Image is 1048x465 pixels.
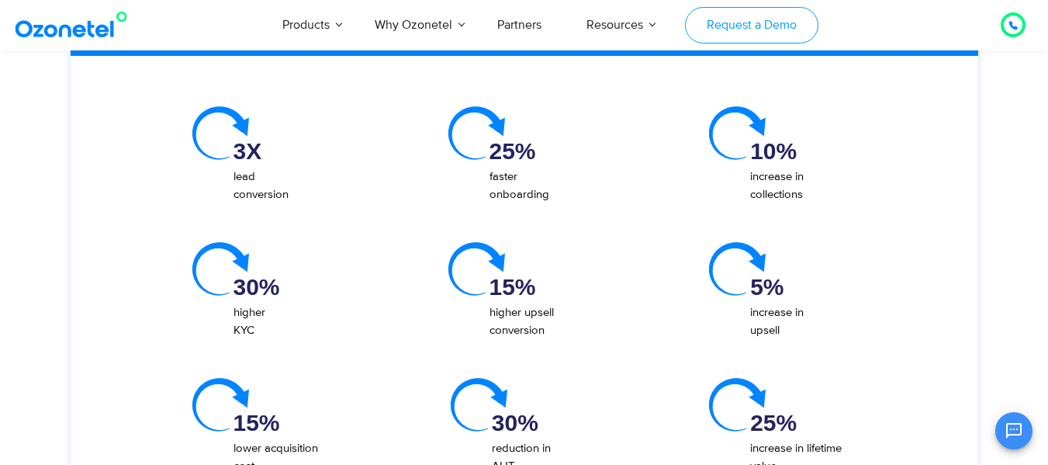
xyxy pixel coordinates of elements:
div: 30% [233,281,280,293]
a: Request a Demo [685,7,818,43]
div: 25% [489,145,552,157]
span: upsell [750,323,780,338]
span: conversion [233,187,289,202]
span: lead [233,169,255,184]
div: 3X [233,145,292,157]
div: 10% [750,145,804,157]
span: increase in collections [750,169,804,202]
div: 15% [489,281,554,293]
button: Open chat [995,412,1032,449]
span: higher KYC [233,305,265,338]
div: 5% [750,281,804,293]
div: 15% [233,417,318,429]
span: higher upsell conversion [489,305,554,338]
span: faster onboarding [489,169,549,202]
span: increase in [750,305,804,320]
div: 30% [492,417,551,429]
